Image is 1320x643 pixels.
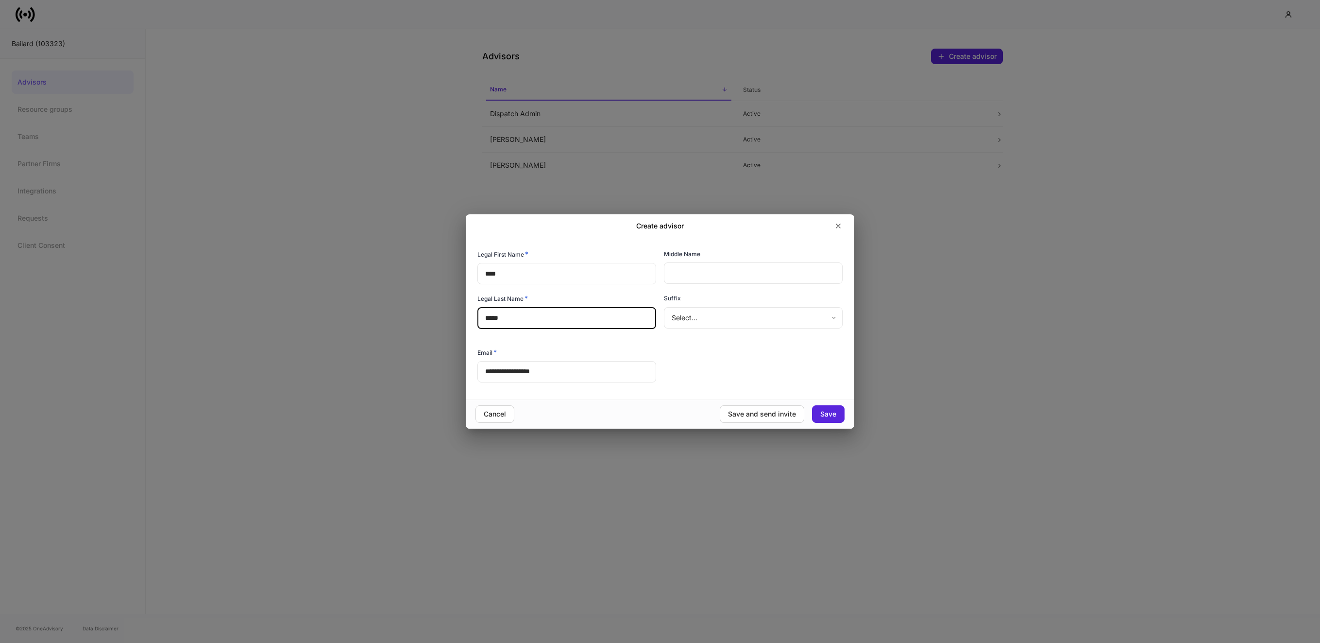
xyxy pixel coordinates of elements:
button: Save and send invite [720,405,804,423]
h6: Email [477,348,497,357]
h6: Suffix [664,294,681,303]
div: Cancel [484,411,506,417]
h6: Middle Name [664,249,700,259]
div: Select... [664,307,842,329]
h6: Legal Last Name [477,294,528,303]
h6: Legal First Name [477,249,528,259]
h2: Create advisor [636,221,684,231]
div: Save and send invite [728,411,796,417]
button: Cancel [475,405,514,423]
div: Save [820,411,836,417]
button: Save [812,405,845,423]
